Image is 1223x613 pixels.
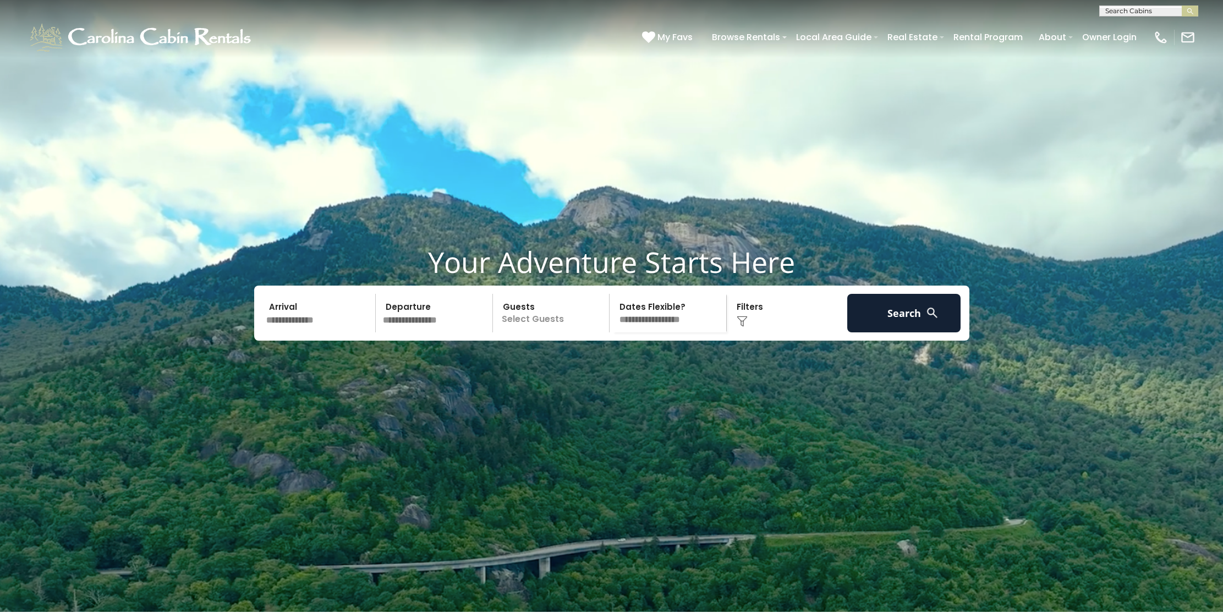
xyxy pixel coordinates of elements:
[706,28,786,47] a: Browse Rentals
[1033,28,1072,47] a: About
[657,30,693,44] span: My Favs
[8,245,1215,279] h1: Your Adventure Starts Here
[847,294,961,332] button: Search
[28,21,256,54] img: White-1-1-2.png
[925,306,939,320] img: search-regular-white.png
[1180,30,1195,45] img: mail-regular-white.png
[737,316,748,327] img: filter--v1.png
[791,28,877,47] a: Local Area Guide
[882,28,943,47] a: Real Estate
[948,28,1028,47] a: Rental Program
[1077,28,1142,47] a: Owner Login
[642,30,695,45] a: My Favs
[1153,30,1169,45] img: phone-regular-white.png
[496,294,610,332] p: Select Guests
